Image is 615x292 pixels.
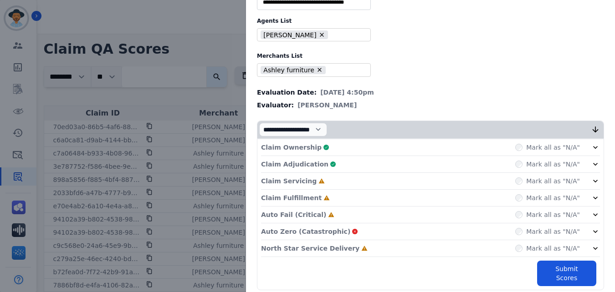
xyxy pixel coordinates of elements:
label: Mark all as "N/A" [526,210,580,219]
ul: selected options [259,65,365,76]
label: Mark all as "N/A" [526,227,580,236]
label: Mark all as "N/A" [526,244,580,253]
label: Mark all as "N/A" [526,193,580,202]
label: Merchants List [257,52,604,60]
span: [DATE] 4:50pm [320,88,374,97]
div: Evaluator: [257,101,604,110]
button: Remove Ashley furniture [316,66,323,73]
label: Mark all as "N/A" [526,143,580,152]
p: Auto Fail (Critical) [261,210,326,219]
p: Claim Servicing [261,176,317,186]
p: Auto Zero (Catastrophic) [261,227,350,236]
ul: selected options [259,30,365,40]
label: Agents List [257,17,604,25]
p: North Star Service Delivery [261,244,359,253]
p: Claim Ownership [261,143,322,152]
label: Mark all as "N/A" [526,176,580,186]
label: Mark all as "N/A" [526,160,580,169]
button: Remove Tasia Smith [318,31,325,38]
p: Claim Fulfillment [261,193,322,202]
button: Submit Scores [537,261,596,286]
div: Evaluation Date: [257,88,604,97]
li: Ashley furniture [261,66,326,75]
span: [PERSON_NAME] [297,101,357,110]
p: Claim Adjudication [261,160,328,169]
li: [PERSON_NAME] [261,30,328,39]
